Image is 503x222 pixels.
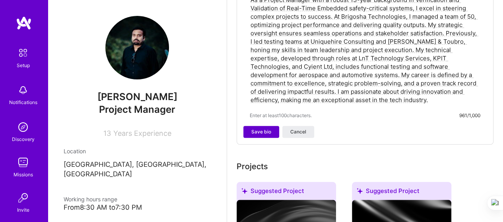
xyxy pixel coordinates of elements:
i: icon SuggestedTeams [357,188,363,194]
button: Cancel [282,126,314,138]
span: Cancel [290,128,306,135]
span: Working hours range [64,196,117,203]
img: setup [15,44,31,61]
div: Missions [14,170,33,179]
img: Invite [15,190,31,206]
span: 13 [103,129,111,137]
span: Project Manager [99,104,175,115]
img: User Avatar [105,16,169,79]
button: Save bio [243,126,279,138]
i: icon SuggestedTeams [241,188,247,194]
img: teamwork [15,154,31,170]
div: Suggested Project [352,182,451,203]
img: bell [15,82,31,98]
div: Discovery [12,135,35,143]
span: Enter at least 100 characters. [250,111,312,120]
div: Suggested Project [237,182,336,203]
div: Location [64,147,211,155]
div: Setup [17,61,30,69]
div: Invite [17,206,29,214]
span: Years Experience [113,129,171,137]
div: Notifications [9,98,37,106]
img: discovery [15,119,31,135]
img: logo [16,16,32,30]
span: Save bio [251,128,271,135]
span: [PERSON_NAME] [64,91,211,103]
div: Projects [237,160,268,172]
div: Add projects you've worked on [237,160,268,172]
div: 961/1,000 [459,111,480,120]
div: From 8:30 AM to 7:30 PM [64,203,211,212]
p: [GEOGRAPHIC_DATA], [GEOGRAPHIC_DATA], [GEOGRAPHIC_DATA] [64,160,211,179]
